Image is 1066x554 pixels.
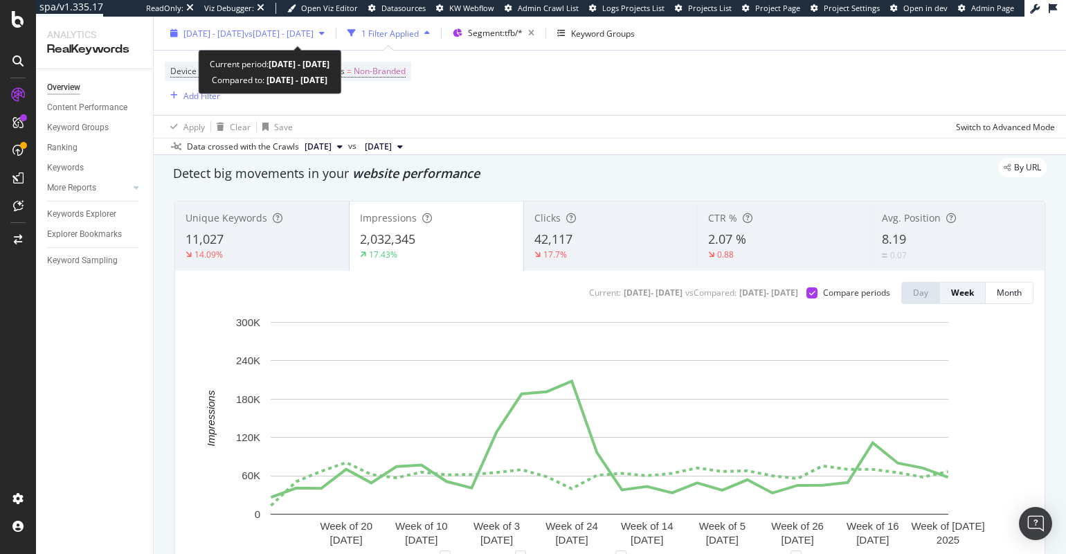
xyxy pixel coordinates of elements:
[937,534,959,546] text: 2025
[186,211,267,224] span: Unique Keywords
[782,534,814,546] text: [DATE]
[236,431,260,443] text: 120K
[299,138,348,155] button: [DATE]
[210,56,329,72] div: Current period:
[236,316,260,328] text: 300K
[675,3,732,14] a: Projects List
[47,141,78,155] div: Ranking
[405,534,437,546] text: [DATE]
[688,3,732,13] span: Projects List
[368,3,426,14] a: Datasources
[951,287,974,298] div: Week
[847,520,899,532] text: Week of 16
[708,211,737,224] span: CTR %
[47,181,129,195] a: More Reports
[47,161,84,175] div: Keywords
[212,72,327,88] div: Compared to:
[811,3,880,14] a: Project Settings
[381,3,426,13] span: Datasources
[47,253,118,268] div: Keyword Sampling
[882,231,906,247] span: 8.19
[518,3,579,13] span: Admin Crawl List
[473,520,520,532] text: Week of 3
[360,211,417,224] span: Impressions
[958,3,1014,14] a: Admin Page
[699,520,746,532] text: Week of 5
[447,22,540,44] button: Segment:tfb/*
[621,520,674,532] text: Week of 14
[47,227,122,242] div: Explorer Bookmarks
[555,534,588,546] text: [DATE]
[717,249,734,260] div: 0.88
[631,534,663,546] text: [DATE]
[47,253,143,268] a: Keyword Sampling
[552,22,640,44] button: Keyword Groups
[571,27,635,39] div: Keyword Groups
[257,116,293,138] button: Save
[534,231,572,247] span: 42,117
[183,27,244,39] span: [DATE] - [DATE]
[589,3,665,14] a: Logs Projects List
[47,100,127,115] div: Content Performance
[890,3,948,14] a: Open in dev
[739,287,798,298] div: [DATE] - [DATE]
[956,120,1055,132] div: Switch to Advanced Mode
[706,534,739,546] text: [DATE]
[165,87,220,104] button: Add Filter
[255,508,260,520] text: 0
[369,249,397,260] div: 17.43%
[170,65,197,77] span: Device
[301,3,358,13] span: Open Viz Editor
[823,287,890,298] div: Compare periods
[940,282,986,304] button: Week
[242,470,260,481] text: 60K
[230,120,251,132] div: Clear
[287,3,358,14] a: Open Viz Editor
[195,249,223,260] div: 14.09%
[824,3,880,13] span: Project Settings
[708,231,746,247] span: 2.07 %
[742,3,800,14] a: Project Page
[47,80,143,95] a: Overview
[165,116,205,138] button: Apply
[187,141,299,153] div: Data crossed with the Crawls
[365,141,392,153] span: 2024 Jun. 29th
[903,3,948,13] span: Open in dev
[47,161,143,175] a: Keywords
[534,211,561,224] span: Clicks
[47,141,143,155] a: Ranking
[505,3,579,14] a: Admin Crawl List
[911,520,984,532] text: Week of [DATE]
[183,89,220,101] div: Add Filter
[330,534,363,546] text: [DATE]
[901,282,940,304] button: Day
[361,27,419,39] div: 1 Filter Applied
[856,534,889,546] text: [DATE]
[882,211,941,224] span: Avg. Position
[468,27,523,39] span: Segment: tfb/*
[771,520,824,532] text: Week of 26
[305,141,332,153] span: 2025 Jul. 11th
[545,520,598,532] text: Week of 24
[360,231,415,247] span: 2,032,345
[47,207,143,222] a: Keywords Explorer
[47,28,142,42] div: Analytics
[543,249,567,260] div: 17.7%
[205,390,217,446] text: Impressions
[47,120,109,135] div: Keyword Groups
[685,287,737,298] div: vs Compared :
[348,140,359,152] span: vs
[264,74,327,86] b: [DATE] - [DATE]
[269,58,329,70] b: [DATE] - [DATE]
[449,3,494,13] span: KW Webflow
[986,282,1033,304] button: Month
[436,3,494,14] a: KW Webflow
[950,116,1055,138] button: Switch to Advanced Mode
[236,355,260,366] text: 240K
[347,65,352,77] span: =
[1019,507,1052,540] div: Open Intercom Messenger
[47,120,143,135] a: Keyword Groups
[244,27,314,39] span: vs [DATE] - [DATE]
[624,287,683,298] div: [DATE] - [DATE]
[480,534,513,546] text: [DATE]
